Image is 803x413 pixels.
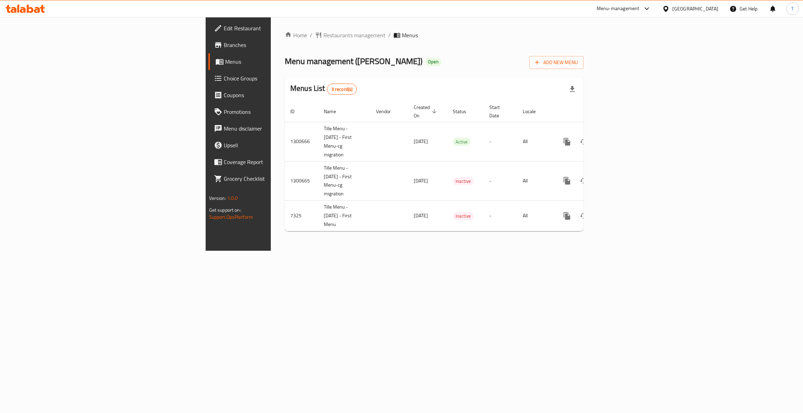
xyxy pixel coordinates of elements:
a: Support.OpsPlatform [209,212,253,221]
span: Inactive [453,177,474,185]
a: Choice Groups [208,70,340,87]
span: Menus [402,31,418,39]
span: Upsell [224,141,334,149]
a: Menu disclaimer [208,120,340,137]
span: Menu disclaimer [224,124,334,133]
td: All [517,161,553,201]
span: T [791,5,794,13]
li: / [388,31,391,39]
div: Export file [564,81,581,98]
span: Coupons [224,91,334,99]
td: - [484,161,517,201]
td: Tille Menu - [DATE] - First Menu-cg migration [318,161,370,201]
button: more [559,133,575,150]
td: - [484,201,517,231]
span: Open [425,59,441,65]
span: Add New Menu [535,58,578,67]
span: 3 record(s) [327,86,357,93]
span: Version: [209,194,226,203]
span: Edit Restaurant [224,24,334,32]
div: Open [425,58,441,66]
button: Change Status [575,133,592,150]
table: enhanced table [285,101,631,232]
td: All [517,122,553,161]
button: Change Status [575,208,592,224]
div: [GEOGRAPHIC_DATA] [672,5,718,13]
span: Start Date [489,103,509,120]
span: Status [453,107,475,116]
td: Tille Menu - [DATE] - First Menu [318,201,370,231]
span: Grocery Checklist [224,174,334,183]
a: Coupons [208,87,340,103]
div: Inactive [453,212,474,220]
a: Menus [208,53,340,70]
span: Branches [224,41,334,49]
span: Menus [225,57,334,66]
span: [DATE] [414,176,428,185]
span: Promotions [224,108,334,116]
td: Tille Menu - [DATE] - First Menu-cg migration [318,122,370,161]
span: 1.0.0 [227,194,238,203]
td: - [484,122,517,161]
span: Menu management ( [PERSON_NAME] ) [285,53,422,69]
th: Actions [553,101,631,122]
nav: breadcrumb [285,31,583,39]
span: Locale [523,107,545,116]
a: Promotions [208,103,340,120]
span: [DATE] [414,137,428,146]
span: Vendor [376,107,400,116]
span: Coverage Report [224,158,334,166]
span: [DATE] [414,211,428,220]
a: Grocery Checklist [208,170,340,187]
a: Branches [208,37,340,53]
a: Upsell [208,137,340,154]
a: Restaurants management [315,31,385,39]
td: All [517,201,553,231]
span: Get support on: [209,205,241,215]
span: ID [290,107,304,116]
span: Inactive [453,212,474,220]
div: Menu-management [597,5,640,13]
span: Created On [414,103,439,120]
h2: Menus List [290,83,357,95]
a: Coverage Report [208,154,340,170]
span: Choice Groups [224,74,334,83]
span: Restaurants management [323,31,385,39]
button: Add New Menu [529,56,583,69]
button: Change Status [575,172,592,189]
a: Edit Restaurant [208,20,340,37]
span: Active [453,138,471,146]
button: more [559,208,575,224]
div: Total records count [327,84,357,95]
span: Name [324,107,345,116]
button: more [559,172,575,189]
